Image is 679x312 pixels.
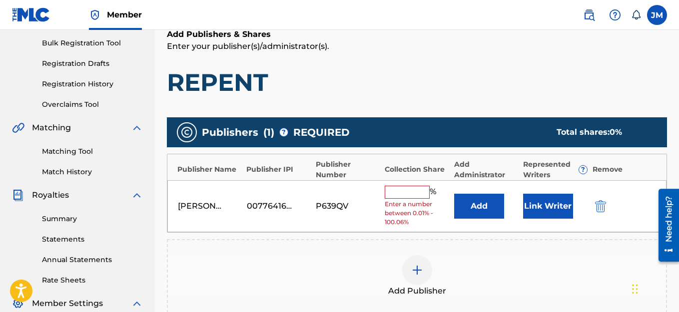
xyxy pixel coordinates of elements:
div: Publisher Number [316,159,380,180]
iframe: Chat Widget [629,264,679,312]
div: Add Administrator [454,159,518,180]
a: Summary [42,214,143,224]
img: expand [131,298,143,310]
h1: REPENT [167,67,667,97]
span: ? [579,166,587,174]
h6: Add Publishers & Shares [167,28,667,40]
iframe: Resource Center [651,185,679,266]
span: Enter a number between 0.01% - 100.06% [385,200,449,227]
a: Match History [42,167,143,177]
span: 0 % [610,127,622,137]
span: Royalties [32,189,69,201]
div: Publisher Name [177,164,241,175]
img: MLC Logo [12,7,50,22]
img: 12a2ab48e56ec057fbd8.svg [595,200,606,212]
div: Help [605,5,625,25]
a: Registration History [42,79,143,89]
img: add [411,264,423,276]
span: Member Settings [32,298,103,310]
div: Collection Share [385,164,449,175]
a: Overclaims Tool [42,99,143,110]
span: Add Publisher [388,285,446,297]
a: Annual Statements [42,255,143,265]
span: Member [107,9,142,20]
button: Add [454,194,504,219]
img: search [583,9,595,21]
img: Member Settings [12,298,24,310]
span: % [430,186,439,199]
div: Remove [593,164,657,175]
a: Rate Sheets [42,275,143,286]
a: Statements [42,234,143,245]
div: Drag [632,274,638,304]
a: Bulk Registration Tool [42,38,143,48]
a: Matching Tool [42,146,143,157]
span: ( 1 ) [263,125,274,140]
button: Link Writer [523,194,573,219]
div: Notifications [631,10,641,20]
p: Enter your publisher(s)/administrator(s). [167,40,667,52]
div: User Menu [647,5,667,25]
div: Represented Writers [523,159,587,180]
div: Publisher IPI [246,164,310,175]
img: expand [131,122,143,134]
img: Top Rightsholder [89,9,101,21]
a: Registration Drafts [42,58,143,69]
a: Public Search [579,5,599,25]
span: Publishers [202,125,258,140]
img: Royalties [12,189,24,201]
span: Matching [32,122,71,134]
span: REQUIRED [293,125,350,140]
img: help [609,9,621,21]
span: ? [280,128,288,136]
div: Total shares: [557,126,647,138]
img: Matching [12,122,24,134]
img: expand [131,189,143,201]
img: publishers [181,126,193,138]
